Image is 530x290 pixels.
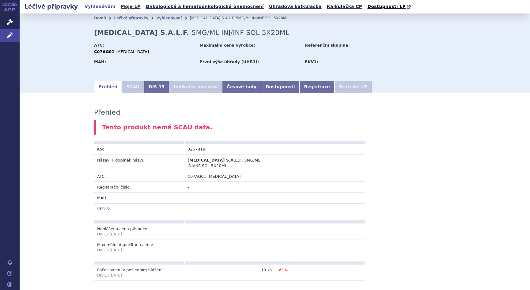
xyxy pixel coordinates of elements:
h3: Přehled [94,109,120,116]
a: Vyhledávání [83,2,117,11]
a: DIS-13 [144,81,169,93]
strong: Maximální cena výrobce: [199,43,255,48]
span: -82 % [278,268,288,272]
div: - [305,49,374,55]
strong: EKV1: [305,59,318,64]
td: - [184,223,275,239]
span: [MEDICAL_DATA] S.A.L.F. [187,158,243,162]
td: Nahlášená cena původce: [94,223,184,239]
a: Moje LP [119,2,142,11]
span: 5MG/ML INJ/INF SOL 5X20ML [191,29,289,36]
td: 10 ks [184,265,275,280]
div: - [199,49,299,55]
td: Název + doplněk názvu: [94,155,184,171]
span: [DATE] [109,248,122,252]
a: Léčivé přípravky [114,16,148,20]
td: MAH: [94,193,184,203]
h2: Léčivé přípravky [20,2,83,11]
a: Dostupnosti [261,81,300,93]
p: DIS-13 [97,232,181,237]
td: VPOIS: [94,203,184,214]
a: Přehled [94,81,122,93]
span: [MEDICAL_DATA] [207,174,241,179]
p: DIS-13 [97,273,181,278]
strong: První výše úhrady (UHR1): [199,59,259,64]
td: ATC: [94,171,184,182]
a: Registrace [299,81,334,93]
td: Maximální dopočítaná cena: [94,239,184,255]
td: - [184,193,365,203]
a: Úhradová kalkulačka [267,2,324,11]
span: C07AG01 [187,174,206,179]
div: - [94,65,194,71]
td: Registrační číslo: [94,182,184,193]
a: Domů [94,16,106,20]
a: Dostupnosti LP [365,2,414,11]
strong: Referenční skupina: [305,43,350,48]
p: DIS-13 [97,248,181,253]
td: - [184,239,275,255]
strong: C07AG01 [94,49,114,54]
a: Vyhledávání [156,16,182,20]
div: - [199,65,299,71]
td: Počet balení v posledním hlášení [94,265,184,280]
a: Kalkulačka CP [325,2,364,11]
div: - [305,65,374,71]
span: [MEDICAL_DATA] [116,49,149,54]
span: [DATE] [109,232,122,236]
td: Kód: [94,144,184,155]
a: Onkologická a hematoonkologická onemocnění [144,2,266,11]
strong: [MEDICAL_DATA] S.A.L.F. [94,29,189,36]
span: 5MG/ML INJ/INF SOL 5X20ML [187,158,260,168]
strong: MAH: [94,59,106,64]
span: 5MG/ML INJ/INF SOL 5X20ML [236,16,288,20]
span: Dostupnosti LP [367,4,406,9]
span: [DATE] [109,273,122,277]
td: - [184,182,365,193]
td: 0267818 [184,144,275,155]
div: Tento produkt nemá SCAU data. [94,120,456,135]
strong: ATC: [94,43,104,48]
span: [MEDICAL_DATA] S.A.L.F. [190,16,235,20]
a: Časové řady [222,81,261,93]
td: - [184,203,365,214]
